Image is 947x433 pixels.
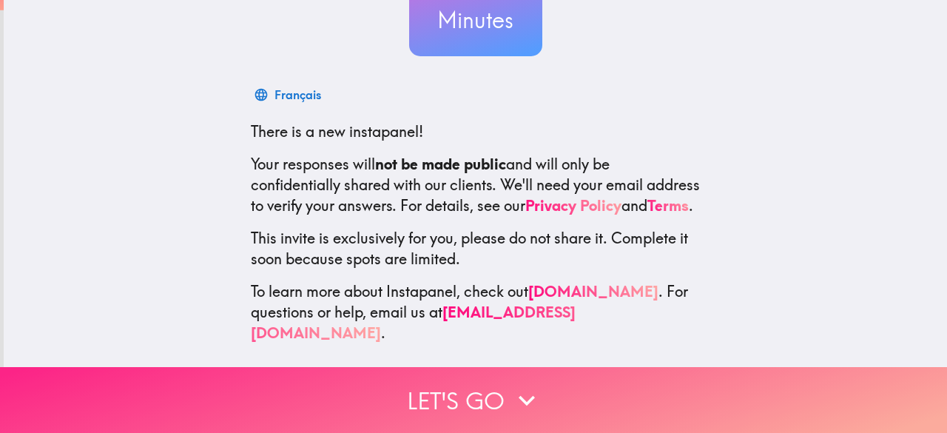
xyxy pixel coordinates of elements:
[251,122,423,141] span: There is a new instapanel!
[251,303,576,342] a: [EMAIL_ADDRESS][DOMAIN_NAME]
[251,80,327,110] button: Français
[409,4,542,36] h3: Minutes
[525,196,621,215] a: Privacy Policy
[274,84,321,105] div: Français
[375,155,506,173] b: not be made public
[251,228,701,269] p: This invite is exclusively for you, please do not share it. Complete it soon because spots are li...
[647,196,689,215] a: Terms
[251,281,701,343] p: To learn more about Instapanel, check out . For questions or help, email us at .
[528,282,658,301] a: [DOMAIN_NAME]
[251,154,701,216] p: Your responses will and will only be confidentially shared with our clients. We'll need your emai...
